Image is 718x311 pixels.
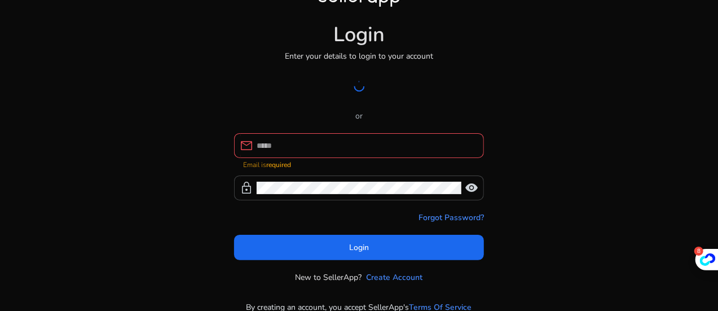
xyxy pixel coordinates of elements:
[419,212,484,224] a: Forgot Password?
[266,160,291,169] strong: required
[349,242,369,253] span: Login
[367,271,423,283] a: Create Account
[333,23,385,47] h1: Login
[240,139,253,152] span: mail
[243,158,475,170] mat-error: Email is
[234,235,484,260] button: Login
[285,50,433,62] p: Enter your details to login to your account
[465,181,478,195] span: visibility
[234,110,484,122] p: or
[240,181,253,195] span: lock
[296,271,362,283] p: New to SellerApp?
